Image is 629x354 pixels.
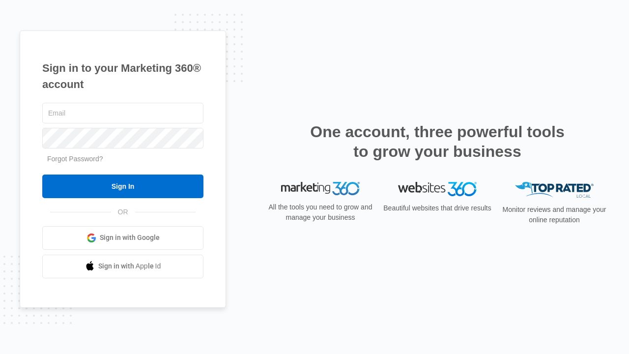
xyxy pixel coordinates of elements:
[398,182,477,196] img: Websites 360
[382,203,492,213] p: Beautiful websites that drive results
[47,155,103,163] a: Forgot Password?
[42,60,203,92] h1: Sign in to your Marketing 360® account
[265,202,375,223] p: All the tools you need to grow and manage your business
[42,175,203,198] input: Sign In
[307,122,568,161] h2: One account, three powerful tools to grow your business
[42,255,203,278] a: Sign in with Apple Id
[499,205,609,225] p: Monitor reviews and manage your online reputation
[42,103,203,123] input: Email
[111,207,135,217] span: OR
[42,226,203,250] a: Sign in with Google
[100,233,160,243] span: Sign in with Google
[281,182,360,196] img: Marketing 360
[98,261,161,271] span: Sign in with Apple Id
[515,182,594,198] img: Top Rated Local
